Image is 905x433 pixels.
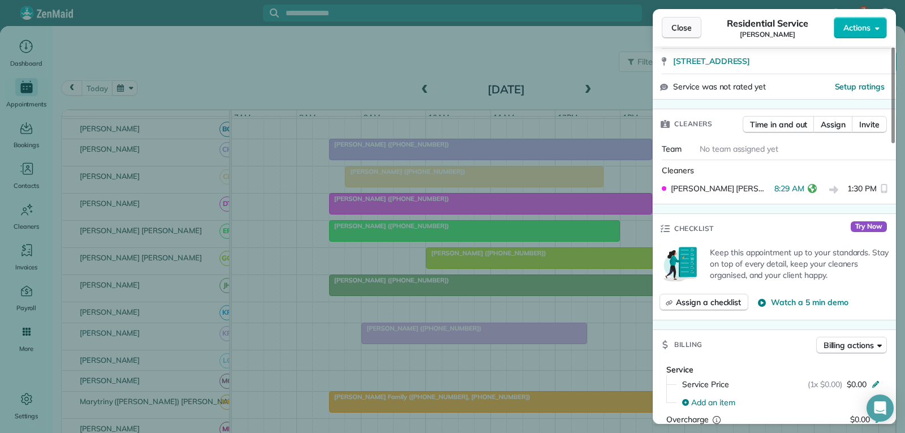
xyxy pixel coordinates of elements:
[674,118,712,130] span: Cleaners
[675,375,887,393] button: Service Price(1x $0.00)$0.00
[700,144,778,154] span: No team assigned yet
[740,30,795,39] span: [PERSON_NAME]
[771,297,848,308] span: Watch a 5 min demo
[710,247,889,281] p: Keep this appointment up to your standards. Stay on top of every detail, keep your cleaners organ...
[662,17,701,38] button: Close
[682,379,729,390] span: Service Price
[743,116,815,133] button: Time in and out
[859,119,880,130] span: Invite
[675,393,887,411] button: Add an item
[673,81,766,93] span: Service was not rated yet
[851,221,887,233] span: Try Now
[662,165,694,175] span: Cleaners
[808,379,843,390] span: (1x $0.00)
[660,294,748,311] button: Assign a checklist
[674,339,703,350] span: Billing
[674,223,714,234] span: Checklist
[847,183,877,197] span: 1:30 PM
[843,22,870,33] span: Actions
[774,183,804,197] span: 8:29 AM
[835,81,885,92] button: Setup ratings
[821,119,846,130] span: Assign
[757,297,848,308] button: Watch a 5 min demo
[671,183,770,194] span: [PERSON_NAME] [PERSON_NAME]
[750,119,807,130] span: Time in and out
[867,395,894,422] div: Open Intercom Messenger
[813,116,853,133] button: Assign
[666,365,693,375] span: Service
[691,397,735,408] span: Add an item
[673,55,750,67] span: [STREET_ADDRESS]
[676,297,741,308] span: Assign a checklist
[850,414,870,425] span: $0.00
[662,144,682,154] span: Team
[847,379,867,390] span: $0.00
[824,340,874,351] span: Billing actions
[666,414,764,425] div: Overcharge
[852,116,887,133] button: Invite
[671,22,692,33] span: Close
[673,55,889,67] a: [STREET_ADDRESS]
[727,16,808,30] span: Residential Service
